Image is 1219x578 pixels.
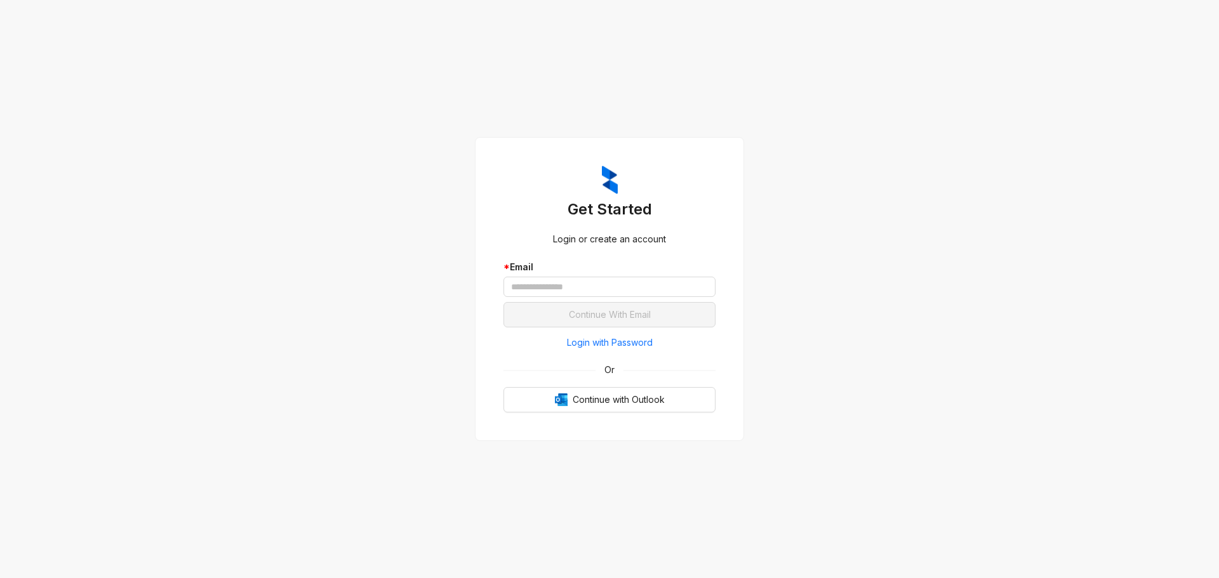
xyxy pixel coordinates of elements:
[503,232,716,246] div: Login or create an account
[503,387,716,412] button: OutlookContinue with Outlook
[567,336,653,350] span: Login with Password
[573,393,665,407] span: Continue with Outlook
[602,166,618,195] img: ZumaIcon
[503,332,716,353] button: Login with Password
[503,260,716,274] div: Email
[503,199,716,220] h3: Get Started
[503,302,716,327] button: Continue With Email
[555,393,568,406] img: Outlook
[596,363,623,377] span: Or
